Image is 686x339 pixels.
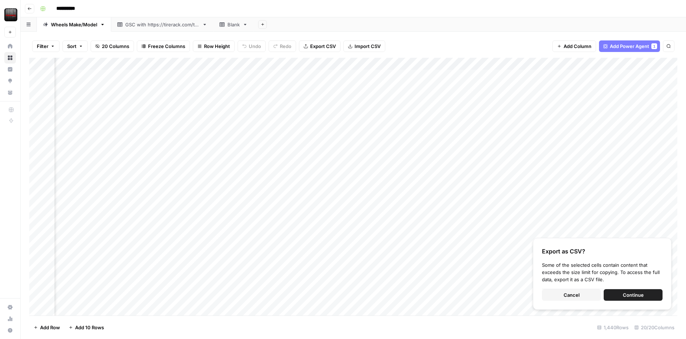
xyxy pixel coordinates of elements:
button: Add Row [29,322,64,333]
img: Tire Rack Logo [4,8,17,21]
a: Blank [213,17,254,32]
button: Add Power Agent1 [599,40,660,52]
div: Wheels Make/Model [51,21,97,28]
a: Wheels Make/Model [37,17,111,32]
div: Export as CSV? [542,247,663,256]
button: Help + Support [4,325,16,336]
a: Browse [4,52,16,64]
button: Continue [604,289,663,301]
button: Export CSV [299,40,340,52]
span: 20 Columns [102,43,129,50]
button: Undo [238,40,266,52]
div: Blank [227,21,240,28]
span: Filter [37,43,48,50]
div: 1 [651,43,657,49]
a: Opportunities [4,75,16,87]
span: Continue [623,291,644,299]
button: Cancel [542,289,601,301]
a: Your Data [4,87,16,98]
button: Filter [32,40,60,52]
button: Add 10 Rows [64,322,108,333]
span: Add 10 Rows [75,324,104,331]
button: Freeze Columns [137,40,190,52]
span: Add Row [40,324,60,331]
a: Insights [4,64,16,75]
span: Import CSV [355,43,381,50]
button: Redo [269,40,296,52]
button: 20 Columns [91,40,134,52]
span: Freeze Columns [148,43,185,50]
button: Import CSV [343,40,385,52]
a: Settings [4,301,16,313]
span: Row Height [204,43,230,50]
button: Workspace: Tire Rack [4,6,16,24]
button: Add Column [552,40,596,52]
div: 20/20 Columns [631,322,677,333]
span: Sort [67,43,77,50]
span: Export CSV [310,43,336,50]
a: Home [4,40,16,52]
div: Some of the selected cells contain content that exceeds the size limit for copying. To access the... [542,261,663,283]
button: Row Height [193,40,235,52]
button: Sort [62,40,88,52]
span: Redo [280,43,291,50]
a: GSC with [URL][DOMAIN_NAME] [111,17,213,32]
div: 1,440 Rows [594,322,631,333]
span: 1 [653,43,655,49]
span: Undo [249,43,261,50]
div: GSC with [URL][DOMAIN_NAME] [125,21,199,28]
a: Usage [4,313,16,325]
span: Cancel [564,291,579,299]
span: Add Column [564,43,591,50]
span: Add Power Agent [610,43,649,50]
